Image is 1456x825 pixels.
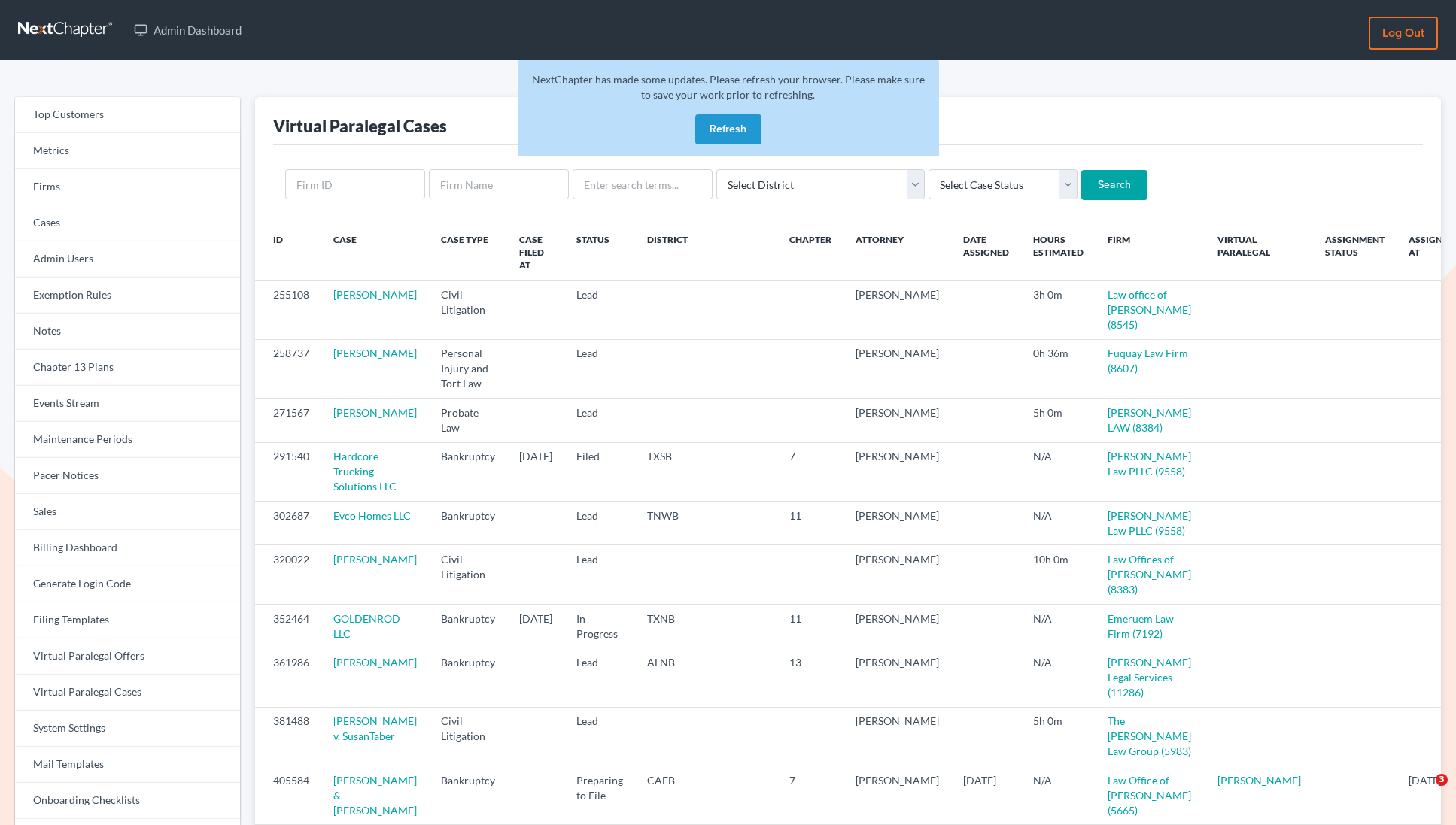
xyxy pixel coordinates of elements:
[429,169,569,199] input: Firm Name
[564,224,635,281] th: Status
[15,278,240,314] a: Exemption Rules
[333,406,417,419] a: [PERSON_NAME]
[255,648,321,707] td: 361986
[333,288,417,301] a: [PERSON_NAME]
[255,604,321,648] td: 352464
[844,281,951,339] td: [PERSON_NAME]
[15,422,240,458] a: Maintenance Periods
[429,707,507,766] td: Civil Litigation
[15,530,240,566] a: Billing Dashboard
[285,169,425,199] input: Firm ID
[564,399,635,442] td: Lead
[1096,224,1205,281] th: Firm
[15,638,240,675] a: Virtual Paralegal Offers
[255,545,321,604] td: 320022
[15,494,240,530] a: Sales
[333,347,417,359] a: [PERSON_NAME]
[564,604,635,648] td: In Progress
[564,339,635,398] td: Lead
[255,339,321,398] td: 258737
[1021,502,1096,545] td: N/A
[1313,224,1397,281] th: Assignment Status
[429,604,507,648] td: Bankruptcy
[429,545,507,604] td: Civil Litigation
[15,747,240,783] a: Mail Templates
[777,648,844,707] td: 13
[1108,553,1191,596] a: Law Offices of [PERSON_NAME] (8383)
[564,707,635,766] td: Lead
[15,133,240,169] a: Metrics
[1217,774,1301,787] a: [PERSON_NAME]
[15,566,240,602] a: Generate Login Code
[255,281,321,339] td: 255108
[429,766,507,825] td: Bankruptcy
[15,97,240,133] a: Top Customers
[573,169,713,199] input: Enter search terms...
[635,766,777,825] td: CAEB
[844,224,951,281] th: Attorney
[15,314,240,350] a: Notes
[429,502,507,545] td: Bankruptcy
[1108,288,1191,331] a: Law office of [PERSON_NAME] (8545)
[777,766,844,825] td: 7
[1108,509,1191,537] a: [PERSON_NAME] Law PLLC (9558)
[321,224,429,281] th: Case
[564,648,635,707] td: Lead
[15,350,240,386] a: Chapter 13 Plans
[333,450,397,493] a: Hardcore Trucking Solutions LLC
[1436,774,1448,786] span: 3
[564,502,635,545] td: Lead
[635,442,777,501] td: TXSB
[1108,656,1191,699] a: [PERSON_NAME] Legal Services (11286)
[564,281,635,339] td: Lead
[333,612,400,640] a: GOLDENROD LLC
[255,766,321,825] td: 405584
[1021,707,1096,766] td: 5h 0m
[15,205,240,241] a: Cases
[255,399,321,442] td: 271567
[844,339,951,398] td: [PERSON_NAME]
[844,707,951,766] td: [PERSON_NAME]
[635,502,777,545] td: TNWB
[1021,281,1096,339] td: 3h 0m
[532,73,925,101] span: NextChapter has made some updates. Please refresh your browser. Please make sure to save your wor...
[777,224,844,281] th: Chapter
[844,766,951,825] td: [PERSON_NAME]
[333,714,417,742] a: [PERSON_NAME] v. SusanTaber
[15,241,240,278] a: Admin Users
[777,502,844,545] td: 11
[273,115,447,137] div: Virtual Paralegal Cases
[951,224,1021,281] th: Date Assigned
[15,458,240,494] a: Pacer Notices
[1369,17,1438,50] a: Log out
[1021,545,1096,604] td: 10h 0m
[635,648,777,707] td: ALNB
[15,169,240,205] a: Firms
[1021,224,1096,281] th: Hours Estimated
[1108,774,1191,817] a: Law Office of [PERSON_NAME] (5665)
[429,339,507,398] td: Personal Injury and Tort Law
[255,224,321,281] th: ID
[1108,406,1191,434] a: [PERSON_NAME] LAW (8384)
[507,604,564,648] td: [DATE]
[255,707,321,766] td: 381488
[429,442,507,501] td: Bankruptcy
[844,648,951,707] td: [PERSON_NAME]
[1108,347,1188,375] a: Fuquay Law Firm (8607)
[695,114,761,144] button: Refresh
[844,442,951,501] td: [PERSON_NAME]
[333,553,417,566] a: [PERSON_NAME]
[1021,399,1096,442] td: 5h 0m
[635,224,777,281] th: District
[333,656,417,669] a: [PERSON_NAME]
[777,442,844,501] td: 7
[15,711,240,747] a: System Settings
[1108,450,1191,478] a: [PERSON_NAME] Law PLLC (9558)
[844,502,951,545] td: [PERSON_NAME]
[1081,170,1147,200] input: Search
[844,545,951,604] td: [PERSON_NAME]
[255,502,321,545] td: 302687
[1021,442,1096,501] td: N/A
[564,442,635,501] td: Filed
[1108,714,1191,757] a: The [PERSON_NAME] Law Group (5983)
